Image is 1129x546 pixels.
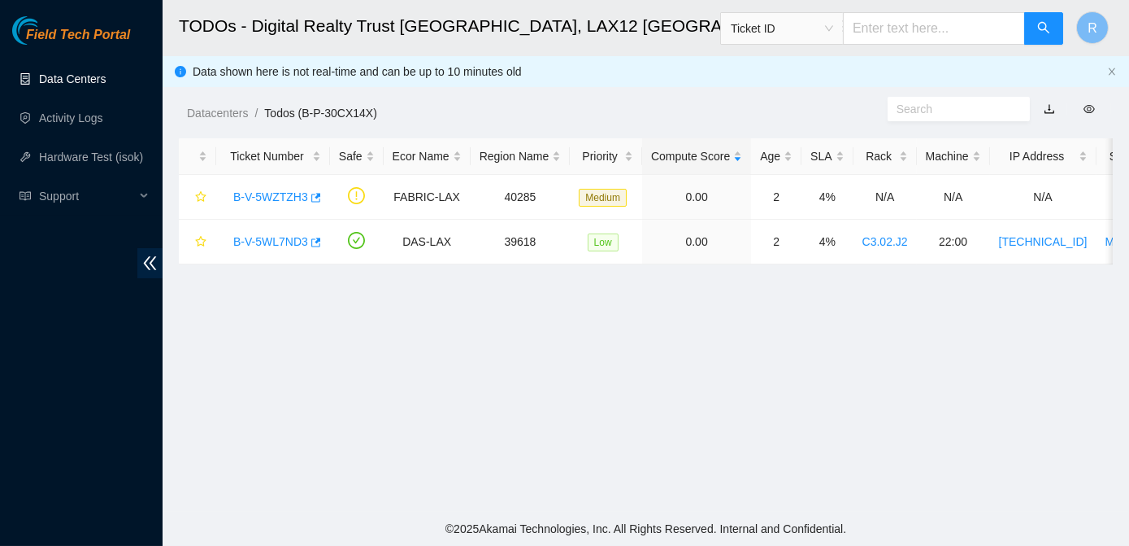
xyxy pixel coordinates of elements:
[1088,18,1097,38] span: R
[897,100,1008,118] input: Search
[39,72,106,85] a: Data Centers
[137,248,163,278] span: double-left
[12,16,82,45] img: Akamai Technologies
[26,28,130,43] span: Field Tech Portal
[731,16,833,41] span: Ticket ID
[999,235,1088,248] a: [TECHNICAL_ID]
[1044,103,1055,116] a: download
[853,175,917,220] td: N/A
[348,187,365,204] span: exclamation-circle
[751,220,801,264] td: 2
[843,12,1025,45] input: Enter text here...
[39,180,135,212] span: Support
[1107,67,1117,76] span: close
[188,229,207,255] button: star
[1107,67,1117,77] button: close
[642,175,751,220] td: 0.00
[471,220,571,264] td: 39618
[642,220,751,264] td: 0.00
[862,235,908,248] a: C3.02.J2
[254,107,258,120] span: /
[801,220,853,264] td: 4%
[1037,21,1050,37] span: search
[12,29,130,50] a: Akamai TechnologiesField Tech Portal
[1076,11,1109,44] button: R
[801,175,853,220] td: 4%
[1024,12,1063,45] button: search
[917,220,990,264] td: 22:00
[990,175,1096,220] td: N/A
[579,189,627,207] span: Medium
[195,236,206,249] span: star
[163,512,1129,546] footer: © 2025 Akamai Technologies, Inc. All Rights Reserved. Internal and Confidential.
[188,184,207,210] button: star
[264,107,377,120] a: Todos (B-P-30CX14X)
[471,175,571,220] td: 40285
[384,220,471,264] td: DAS-LAX
[751,175,801,220] td: 2
[588,234,619,251] span: Low
[20,190,31,202] span: read
[348,232,365,249] span: check-circle
[39,111,103,124] a: Activity Logs
[187,107,248,120] a: Datacenters
[1083,103,1095,115] span: eye
[195,191,206,204] span: star
[384,175,471,220] td: FABRIC-LAX
[1031,96,1067,122] button: download
[917,175,990,220] td: N/A
[39,151,143,164] a: Hardware Test (isok)
[233,190,308,203] a: B-V-5WZTZH3
[233,235,308,248] a: B-V-5WL7ND3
